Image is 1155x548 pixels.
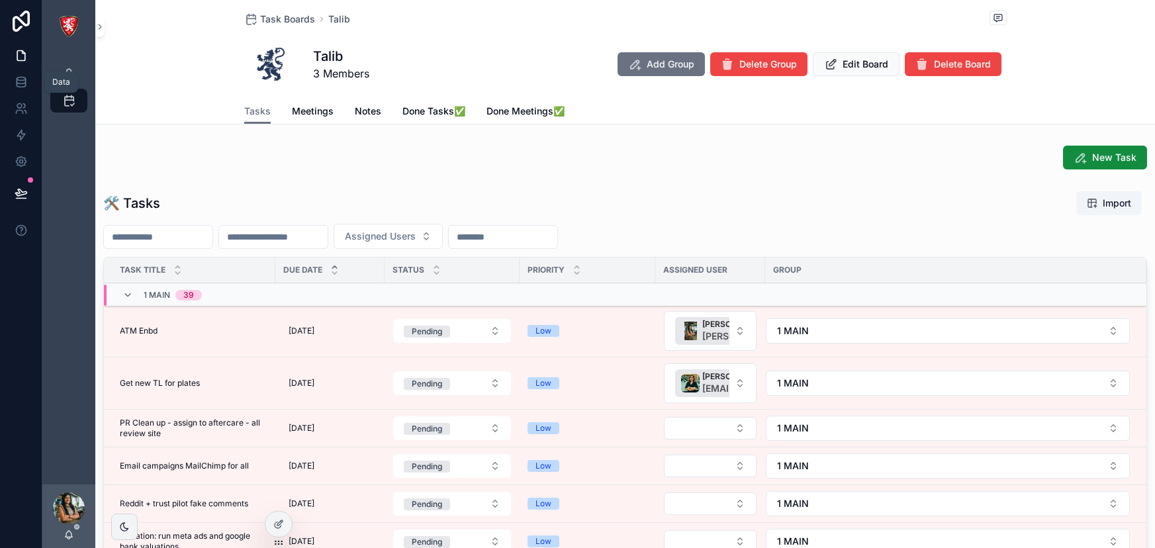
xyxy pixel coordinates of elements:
[528,498,647,510] a: Low
[663,454,757,478] a: Select Button
[289,378,314,388] span: [DATE]
[283,320,377,342] a: [DATE]
[283,265,322,275] span: Due Date
[618,52,705,76] button: Add Group
[664,311,757,351] button: Select Button
[412,498,442,510] div: Pending
[528,460,647,472] a: Low
[393,371,512,396] a: Select Button
[244,13,315,26] a: Task Boards
[313,66,369,81] span: 3 Members
[766,416,1130,441] button: Select Button
[663,265,727,275] span: Assigned User
[393,416,512,441] a: Select Button
[1063,146,1147,169] button: New Task
[675,317,933,345] button: Unselect 2
[144,290,170,300] span: 1 MAIN
[289,423,314,434] span: [DATE]
[702,382,863,395] span: [EMAIL_ADDRESS][DOMAIN_NAME]
[773,265,802,275] span: Group
[355,105,381,118] span: Notes
[766,491,1130,516] button: Select Button
[528,535,647,547] a: Low
[843,58,888,71] span: Edit Board
[292,105,334,118] span: Meetings
[393,491,512,516] a: Select Button
[1103,197,1131,210] span: Import
[765,318,1131,344] a: Select Button
[934,58,991,71] span: Delete Board
[664,455,757,477] button: Select Button
[412,536,442,548] div: Pending
[777,459,809,473] span: 1 MAIN
[765,490,1131,517] a: Select Button
[283,455,377,477] a: [DATE]
[355,99,381,126] a: Notes
[813,52,900,76] button: Edit Board
[739,58,797,71] span: Delete Group
[313,47,369,66] h1: Talib
[702,319,914,330] span: [PERSON_NAME]
[120,326,158,336] span: ATM Enbd
[535,422,551,434] div: Low
[528,422,647,434] a: Low
[244,99,271,124] a: Tasks
[42,53,95,130] div: scrollable content
[120,461,267,471] a: Email campaigns MailChimp for all
[244,105,271,118] span: Tasks
[393,453,512,479] a: Select Button
[535,535,551,547] div: Low
[328,13,350,26] a: Talib
[393,318,512,343] a: Select Button
[535,460,551,472] div: Low
[393,319,511,343] button: Select Button
[402,99,465,126] a: Done Tasks✅
[120,498,267,509] a: Reddit + trust pilot fake comments
[528,265,565,275] span: Priority
[393,371,511,395] button: Select Button
[120,326,267,336] a: ATM Enbd
[675,369,882,397] button: Unselect 39
[777,497,809,510] span: 1 MAIN
[777,377,809,390] span: 1 MAIN
[393,492,511,516] button: Select Button
[183,290,194,300] div: 39
[777,535,809,548] span: 1 MAIN
[663,416,757,440] a: Select Button
[702,371,863,382] span: [PERSON_NAME]
[412,461,442,473] div: Pending
[647,58,694,71] span: Add Group
[292,99,334,126] a: Meetings
[103,194,160,212] h1: 🛠 Tasks
[528,377,647,389] a: Low
[412,378,442,390] div: Pending
[283,418,377,439] a: [DATE]
[663,363,757,404] a: Select Button
[765,453,1131,479] a: Select Button
[765,415,1131,441] a: Select Button
[412,423,442,435] div: Pending
[120,461,249,471] span: Email campaigns MailChimp for all
[535,498,551,510] div: Low
[777,324,809,338] span: 1 MAIN
[1076,191,1142,215] button: Import
[52,77,70,87] div: Data
[486,99,565,126] a: Done Meetings✅
[289,461,314,471] span: [DATE]
[1092,151,1136,164] span: New Task
[766,453,1130,479] button: Select Button
[120,378,200,388] span: Get new TL for plates
[486,105,565,118] span: Done Meetings✅
[393,265,424,275] span: Status
[334,224,443,249] button: Select Button
[289,536,314,547] span: [DATE]
[702,330,914,343] span: [PERSON_NAME][EMAIL_ADDRESS][DOMAIN_NAME]
[535,325,551,337] div: Low
[345,230,416,243] span: Assigned Users
[289,498,314,509] span: [DATE]
[120,378,267,388] a: Get new TL for plates
[905,52,1001,76] button: Delete Board
[120,498,248,509] span: Reddit + trust pilot fake comments
[393,416,511,440] button: Select Button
